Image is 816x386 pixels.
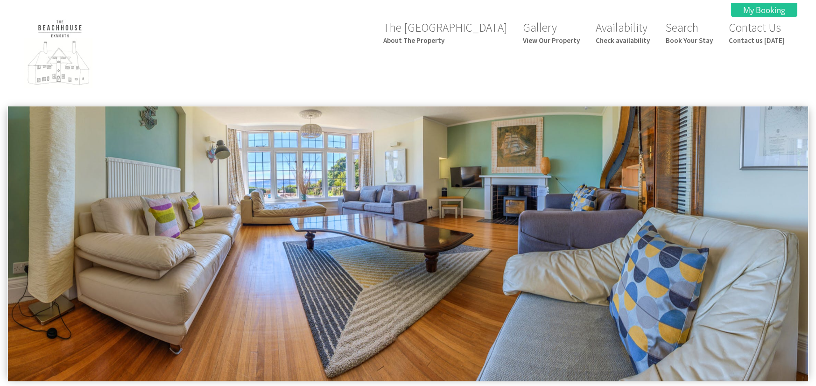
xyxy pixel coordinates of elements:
small: About The Property [383,36,507,45]
small: Contact us [DATE] [729,36,785,45]
img: The Beach House Exmouth [13,16,106,92]
a: SearchBook Your Stay [666,20,713,45]
a: GalleryView Our Property [523,20,580,45]
small: Book Your Stay [666,36,713,45]
a: Contact UsContact us [DATE] [729,20,785,45]
small: View Our Property [523,36,580,45]
a: AvailabilityCheck availability [596,20,650,45]
small: Check availability [596,36,650,45]
a: My Booking [731,3,797,17]
a: The [GEOGRAPHIC_DATA]About The Property [383,20,507,45]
